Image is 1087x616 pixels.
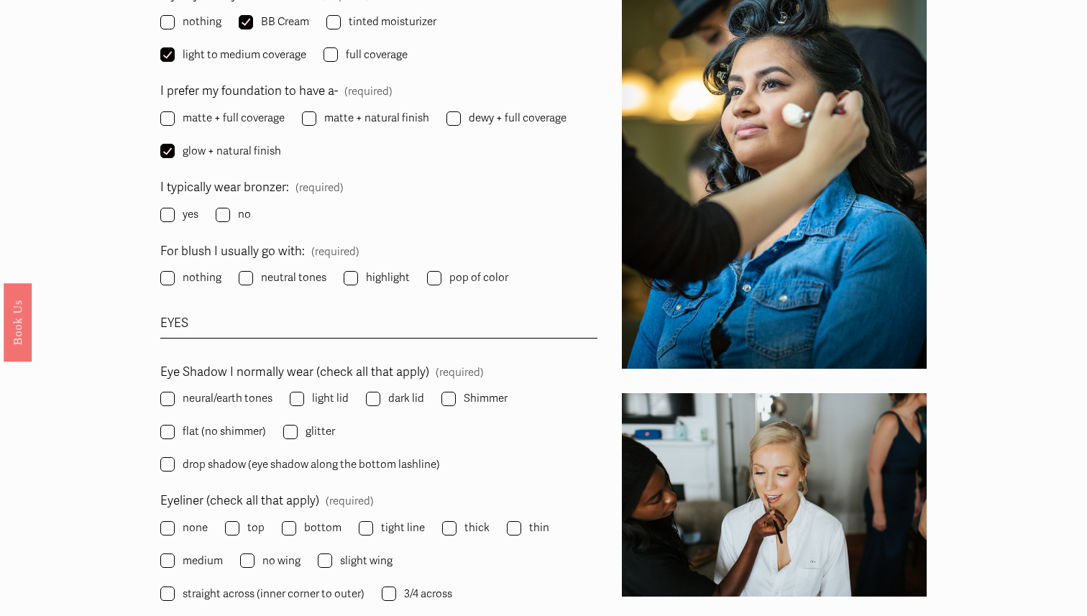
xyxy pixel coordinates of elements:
input: thin [507,521,521,535]
span: pop of color [449,268,508,288]
input: no wing [240,553,254,568]
input: no [216,208,230,222]
span: no [238,205,251,224]
input: 3/4 across [382,587,396,601]
span: (required) [326,492,374,511]
span: I typically wear bronzer: [160,177,289,199]
span: dark lid [388,389,424,408]
input: top [225,521,239,535]
span: straight across (inner corner to outer) [183,584,364,604]
span: thin [529,518,549,538]
span: slight wing [340,551,393,571]
span: Shimmer [464,389,508,408]
span: yes [183,205,198,224]
input: medium [160,553,175,568]
input: dark lid [366,392,380,406]
span: neural/earth tones [183,389,272,408]
input: neural/earth tones [160,392,175,406]
span: top [247,518,265,538]
span: (required) [295,178,344,198]
span: bottom [304,518,341,538]
span: matte + natural finish [324,109,429,128]
span: matte + full coverage [183,109,285,128]
input: slight wing [318,553,332,568]
input: yes [160,208,175,222]
span: glow + natural finish [183,142,281,161]
input: matte + full coverage [160,111,175,126]
span: I prefer my foundation to have a- [160,81,338,103]
span: nothing [183,12,221,32]
input: BB Cream [239,15,253,29]
input: glitter [283,425,298,439]
span: light to medium coverage [183,45,306,65]
input: nothing [160,15,175,29]
span: (required) [344,82,393,101]
span: tinted moisturizer [349,12,436,32]
span: tight line [381,518,425,538]
input: tinted moisturizer [326,15,341,29]
input: highlight [344,271,358,285]
span: full coverage [346,45,408,65]
input: none [160,521,175,535]
input: drop shadow (eye shadow along the bottom lashline) [160,457,175,472]
span: none [183,518,208,538]
input: flat (no shimmer) [160,425,175,439]
input: full coverage [324,47,338,62]
span: (required) [311,242,359,262]
input: matte + natural finish [302,111,316,126]
input: straight across (inner corner to outer) [160,587,175,601]
span: neutral tones [261,268,326,288]
input: light lid [290,392,304,406]
span: glitter [306,422,335,441]
input: glow + natural finish [160,144,175,158]
span: (required) [436,363,484,382]
span: nothing [183,268,221,288]
span: For blush I usually go with: [160,241,305,263]
a: Book Us [4,282,32,361]
span: Eyeliner (check all that apply) [160,490,319,512]
input: light to medium coverage [160,47,175,62]
input: tight line [359,521,373,535]
span: drop shadow (eye shadow along the bottom lashline) [183,455,440,474]
input: nothing [160,271,175,285]
input: neutral tones [239,271,253,285]
span: dewy + full coverage [469,109,567,128]
input: pop of color [427,271,441,285]
input: dewy + full coverage [446,111,461,126]
span: highlight [366,268,410,288]
span: BB Cream [261,12,309,32]
span: thick [464,518,490,538]
span: 3/4 across [404,584,452,604]
input: thick [442,521,457,535]
span: light lid [312,389,349,408]
input: Shimmer [441,392,456,406]
span: medium [183,551,223,571]
span: no wing [262,551,301,571]
span: flat (no shimmer) [183,422,266,441]
div: EYES [160,313,597,338]
span: Eye Shadow I normally wear (check all that apply) [160,362,429,384]
input: bottom [282,521,296,535]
